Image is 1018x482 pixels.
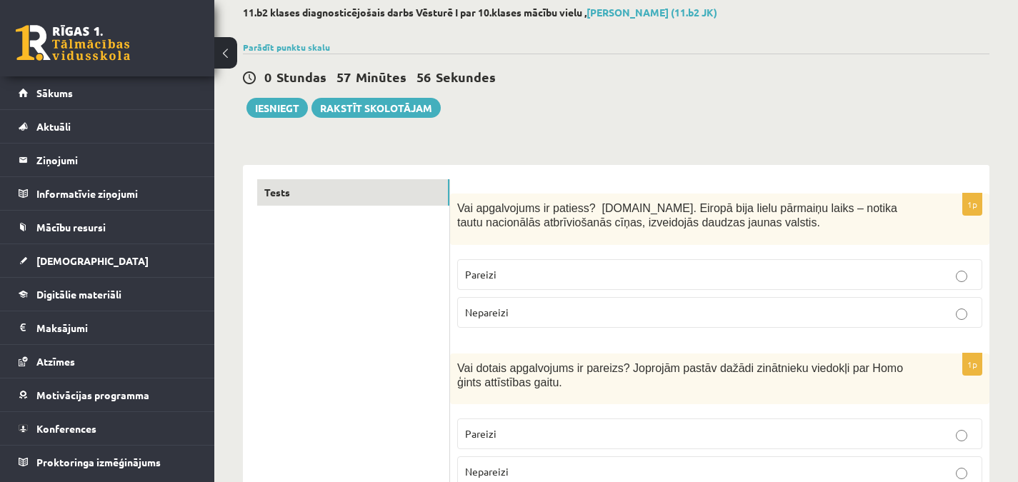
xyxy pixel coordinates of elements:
[19,177,196,210] a: Informatīvie ziņojumi
[36,422,96,435] span: Konferences
[311,98,441,118] a: Rakstīt skolotājam
[36,456,161,468] span: Proktoringa izmēģinājums
[246,98,308,118] button: Iesniegt
[16,25,130,61] a: Rīgas 1. Tālmācības vidusskola
[465,465,509,478] span: Nepareizi
[19,412,196,445] a: Konferences
[276,69,326,85] span: Stundas
[416,69,431,85] span: 56
[962,193,982,216] p: 1p
[36,355,75,368] span: Atzīmes
[336,69,351,85] span: 57
[19,278,196,311] a: Digitālie materiāli
[465,268,496,281] span: Pareizi
[36,86,73,99] span: Sākums
[19,144,196,176] a: Ziņojumi
[956,430,967,441] input: Pareizi
[436,69,496,85] span: Sekundes
[356,69,406,85] span: Minūtes
[956,308,967,320] input: Nepareizi
[587,6,717,19] a: [PERSON_NAME] (11.b2 JK)
[465,427,496,440] span: Pareizi
[457,362,903,389] span: Vai dotais apgalvojums ir pareizs? Joprojām pastāv dažādi zinātnieku viedokļi par Homo ģints attī...
[19,378,196,411] a: Motivācijas programma
[36,221,106,234] span: Mācību resursi
[956,468,967,479] input: Nepareizi
[36,177,196,210] legend: Informatīvie ziņojumi
[257,179,449,206] a: Tests
[243,6,989,19] h2: 11.b2 klases diagnosticējošais darbs Vēsturē I par 10.klases mācību vielu ,
[19,110,196,143] a: Aktuāli
[243,41,330,53] a: Parādīt punktu skalu
[264,69,271,85] span: 0
[465,306,509,318] span: Nepareizi
[19,76,196,109] a: Sākums
[36,288,121,301] span: Digitālie materiāli
[457,202,897,229] span: Vai apgalvojums ir patiess? [DOMAIN_NAME]. Eiropā bija lielu pārmaiņu laiks – notika tautu nacion...
[36,144,196,176] legend: Ziņojumi
[36,388,149,401] span: Motivācijas programma
[19,446,196,478] a: Proktoringa izmēģinājums
[19,345,196,378] a: Atzīmes
[19,244,196,277] a: [DEMOGRAPHIC_DATA]
[19,311,196,344] a: Maksājumi
[962,353,982,376] p: 1p
[19,211,196,243] a: Mācību resursi
[36,254,149,267] span: [DEMOGRAPHIC_DATA]
[36,311,196,344] legend: Maksājumi
[36,120,71,133] span: Aktuāli
[956,271,967,282] input: Pareizi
